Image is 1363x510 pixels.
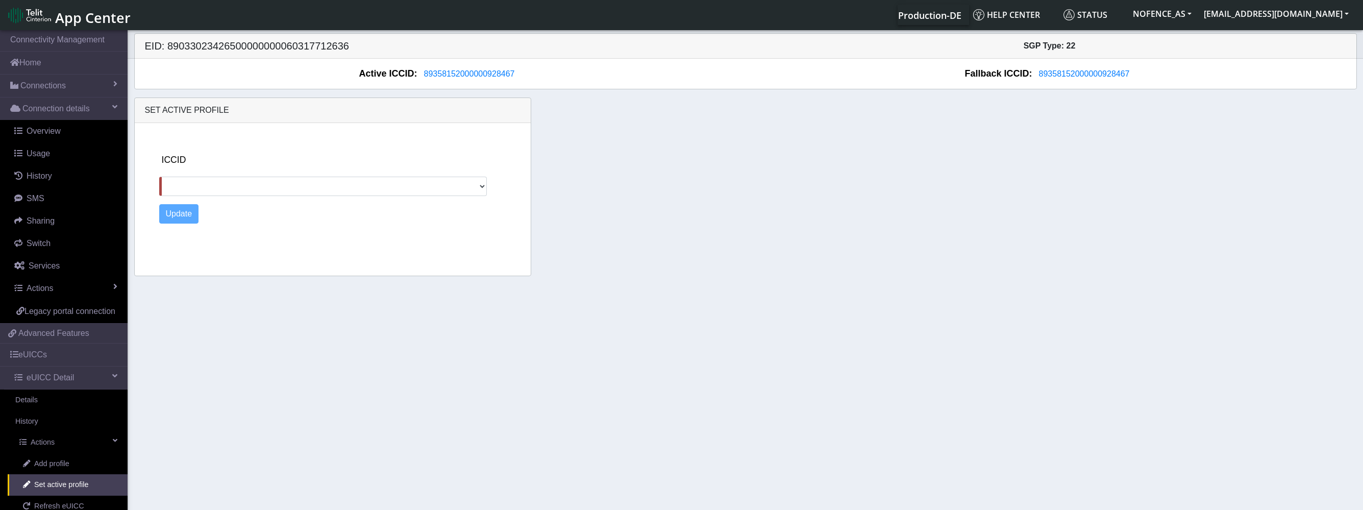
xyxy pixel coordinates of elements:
[4,432,128,453] a: Actions
[1059,5,1127,25] a: Status
[27,172,52,180] span: History
[27,284,53,293] span: Actions
[29,261,60,270] span: Services
[27,372,74,384] span: eUICC Detail
[1063,9,1107,20] span: Status
[27,127,61,135] span: Overview
[359,67,417,81] span: Active ICCID:
[8,453,128,475] a: Add profile
[55,8,131,27] span: App Center
[145,106,229,114] span: Set active profile
[898,5,961,25] a: Your current platform instance
[24,307,115,315] span: Legacy portal connection
[4,277,128,300] a: Actions
[4,187,128,210] a: SMS
[965,67,1032,81] span: Fallback ICCID:
[34,479,88,491] span: Set active profile
[8,4,129,26] a: App Center
[27,239,51,248] span: Switch
[1024,41,1076,50] span: SGP Type: 22
[4,367,128,389] a: eUICC Detail
[424,69,515,78] span: 89358152000000928467
[1039,69,1130,78] span: 89358152000000928467
[4,210,128,232] a: Sharing
[34,458,69,470] span: Add profile
[8,7,51,23] img: logo-telit-cinterion-gw-new.png
[22,103,90,115] span: Connection details
[18,327,89,339] span: Advanced Features
[162,153,186,166] label: ICCID
[1063,9,1075,20] img: status.svg
[417,67,522,81] button: 89358152000000928467
[898,9,961,21] span: Production-DE
[1198,5,1355,23] button: [EMAIL_ADDRESS][DOMAIN_NAME]
[8,474,128,496] a: Set active profile
[969,5,1059,25] a: Help center
[20,80,66,92] span: Connections
[1127,5,1198,23] button: NOFENCE_AS
[27,216,55,225] span: Sharing
[4,165,128,187] a: History
[27,194,44,203] span: SMS
[159,204,199,224] button: Update
[4,255,128,277] a: Services
[4,232,128,255] a: Switch
[4,142,128,165] a: Usage
[973,9,984,20] img: knowledge.svg
[137,40,746,52] h5: EID: 89033023426500000000060317712636
[27,149,50,158] span: Usage
[4,120,128,142] a: Overview
[1032,67,1136,81] button: 89358152000000928467
[31,437,55,448] span: Actions
[973,9,1040,20] span: Help center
